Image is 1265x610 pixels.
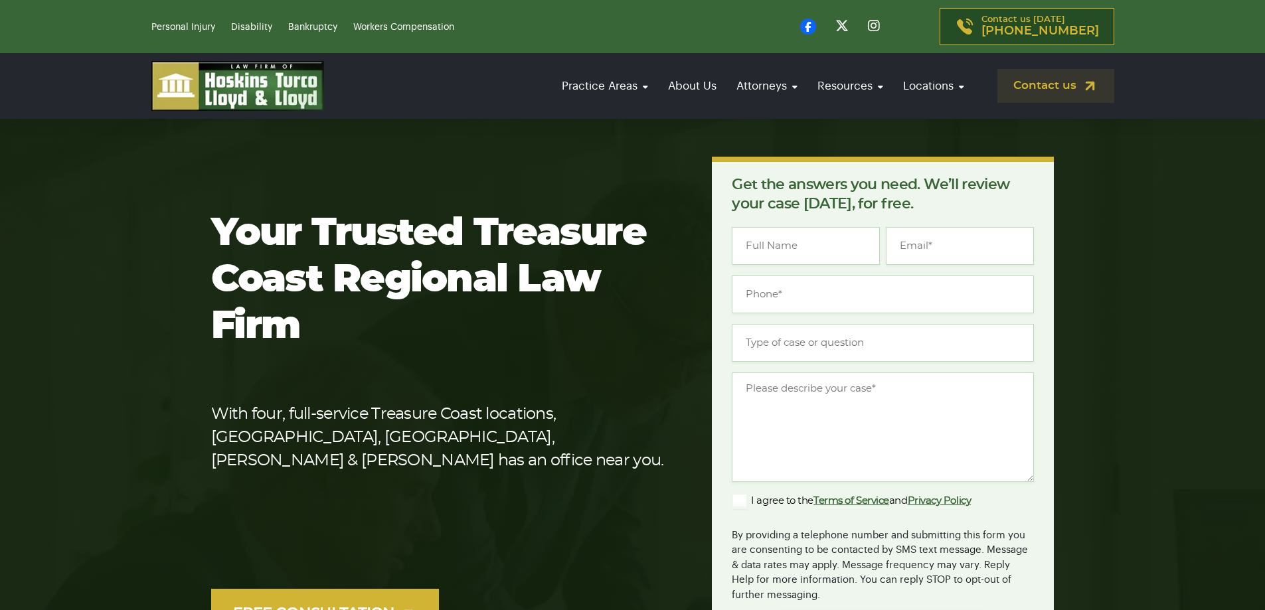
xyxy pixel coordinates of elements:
[353,23,454,32] a: Workers Compensation
[997,69,1114,103] a: Contact us
[896,67,971,105] a: Locations
[908,496,971,506] a: Privacy Policy
[211,403,670,473] p: With four, full-service Treasure Coast locations, [GEOGRAPHIC_DATA], [GEOGRAPHIC_DATA], [PERSON_N...
[981,15,1099,38] p: Contact us [DATE]
[732,520,1034,603] div: By providing a telephone number and submitting this form you are consenting to be contacted by SM...
[732,324,1034,362] input: Type of case or question
[732,175,1034,214] p: Get the answers you need. We’ll review your case [DATE], for free.
[151,61,324,111] img: logo
[151,23,215,32] a: Personal Injury
[811,67,890,105] a: Resources
[981,25,1099,38] span: [PHONE_NUMBER]
[886,227,1034,265] input: Email*
[555,67,655,105] a: Practice Areas
[288,23,337,32] a: Bankruptcy
[940,8,1114,45] a: Contact us [DATE][PHONE_NUMBER]
[231,23,272,32] a: Disability
[661,67,723,105] a: About Us
[730,67,804,105] a: Attorneys
[732,227,880,265] input: Full Name
[813,496,889,506] a: Terms of Service
[732,275,1034,313] input: Phone*
[211,210,670,350] h1: Your Trusted Treasure Coast Regional Law Firm
[732,493,971,509] label: I agree to the and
